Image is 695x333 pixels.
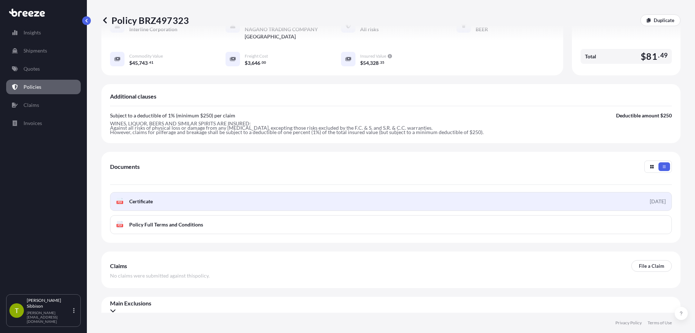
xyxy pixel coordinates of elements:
a: Privacy Policy [615,320,642,326]
a: PDFCertificate[DATE] [110,192,672,211]
p: [PERSON_NAME][EMAIL_ADDRESS][DOMAIN_NAME] [27,311,72,324]
a: Duplicate [640,14,681,26]
span: 81 [646,52,657,61]
p: Against all risks of physical loss or damage from any [MEDICAL_DATA], excepting those risks exclu... [110,126,672,130]
span: $ [641,52,646,61]
a: Insights [6,25,81,40]
a: Shipments [6,43,81,58]
span: 35 [380,61,384,64]
span: $ [129,61,132,66]
span: Documents [110,163,140,170]
span: Total [585,53,596,60]
span: , [138,61,139,66]
span: Policy Full Terms and Conditions [129,221,203,228]
p: Deductible amount $250 [616,112,672,119]
p: Claims [24,101,39,109]
div: [DATE] [650,198,666,205]
span: 328 [370,61,379,66]
span: 646 [252,61,260,66]
span: 41 [149,61,153,64]
span: 54 [363,61,369,66]
span: 743 [139,61,148,66]
span: No claims were submitted against this policy . [110,272,210,279]
span: $ [245,61,248,66]
span: Main Exclusions [110,300,672,307]
p: File a Claim [639,262,664,270]
p: Quotes [24,65,40,72]
span: . [379,61,380,64]
span: T [15,307,19,314]
span: Freight Cost [245,53,268,59]
span: , [369,61,370,66]
p: Shipments [24,47,47,54]
a: Invoices [6,116,81,130]
span: 00 [262,61,266,64]
a: Quotes [6,62,81,76]
div: Main Exclusions [110,300,672,314]
span: Commodity Value [129,53,163,59]
p: [PERSON_NAME] Sibbison [27,297,72,309]
span: Certificate [129,198,153,205]
span: 45 [132,61,138,66]
p: Invoices [24,120,42,127]
span: 49 [660,53,667,58]
span: Additional clauses [110,93,156,100]
text: PDF [118,224,122,227]
span: , [250,61,252,66]
span: $ [360,61,363,66]
span: Claims [110,262,127,270]
span: . [658,53,660,58]
p: Insights [24,29,41,36]
span: Insured Value [360,53,386,59]
p: Subject to a deductible of 1% (minimum $250) per claim [110,112,235,119]
a: Claims [6,98,81,112]
p: However, claims for pilferage and breakage shall be subject to a deductible of one percent (1%) o... [110,130,672,134]
text: PDF [118,201,122,204]
a: File a Claim [631,260,672,272]
span: . [148,61,149,64]
p: Policies [24,83,41,91]
p: Duplicate [654,17,674,24]
a: Terms of Use [648,320,672,326]
a: Policies [6,80,81,94]
p: Policy BRZ497323 [101,14,189,26]
span: 3 [248,61,250,66]
p: WINES, LIQUOR, BEERS AND SIMILAR SPIRITS ARE INSURED: [110,121,672,126]
a: PDFPolicy Full Terms and Conditions [110,215,672,234]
